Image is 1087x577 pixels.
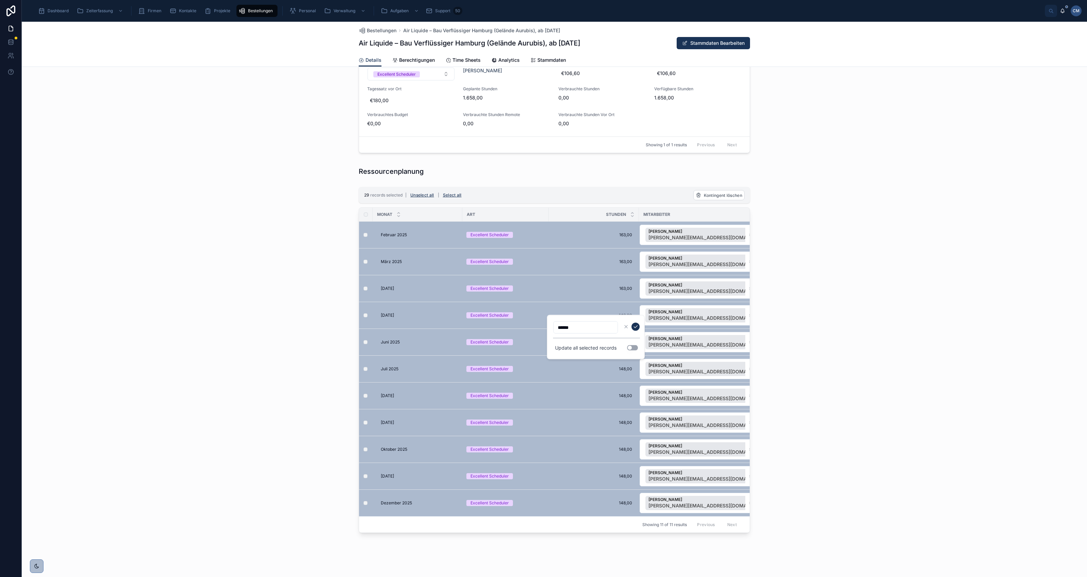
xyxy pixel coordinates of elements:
a: 163,00 [553,283,635,294]
span: Firmen [148,8,161,14]
a: Juni 2025 [381,339,458,345]
a: Select Button [639,358,760,379]
span: [DATE] [381,473,394,479]
a: 148,00 [553,364,635,374]
span: Showing 11 of 11 results [642,522,687,527]
a: 148,00 [553,498,635,508]
span: 0,00 [558,94,646,101]
button: Unselect 31 [645,362,767,376]
span: [PERSON_NAME][EMAIL_ADDRESS][DOMAIN_NAME] [648,395,757,402]
div: Excellent Scheduler [470,339,509,345]
span: Personal [299,8,316,14]
span: Zeiterfassung [86,8,113,14]
h1: Air Liquide – Bau Verflüssiger Hamburg (Gelände Aurubis), ab [DATE] [359,38,580,48]
a: Excellent Scheduler [466,393,545,399]
span: [PERSON_NAME][EMAIL_ADDRESS][DOMAIN_NAME] [648,422,757,429]
span: [PERSON_NAME] [648,470,757,476]
button: Select Button [640,332,759,352]
button: Unselect 31 [645,496,767,510]
a: Details [359,54,381,67]
span: [PERSON_NAME] [648,416,757,422]
span: Dashboard [48,8,69,14]
span: €106,60 [561,70,643,77]
button: Unselect 31 [645,228,767,242]
span: Dezember 2025 [381,500,412,506]
span: [DATE] [381,420,394,425]
span: März 2025 [381,259,402,264]
button: Unselect 31 [645,442,767,457]
a: Stammdaten [531,54,566,68]
span: Verbrauchte Stunden [558,86,646,92]
span: [DATE] [381,393,394,398]
span: 148,00 [555,313,632,318]
button: Unselect 31 [645,389,767,403]
span: [PERSON_NAME][EMAIL_ADDRESS][DOMAIN_NAME] [648,315,757,321]
a: 163,00 [553,256,635,267]
button: Select Button [640,493,759,513]
span: Berechtigungen [399,57,435,63]
a: Select Button [639,439,760,460]
div: Excellent Scheduler [470,285,509,292]
span: 0,00 [558,120,646,127]
a: Oktober 2025 [381,447,458,452]
a: 148,00 [553,444,635,455]
button: Unselect 31 [645,415,767,430]
button: Stammdaten Bearbeiten [677,37,750,49]
span: Geplante Stunden [463,86,551,92]
span: [PERSON_NAME][EMAIL_ADDRESS][DOMAIN_NAME] [648,234,757,241]
a: Aufgaben [379,5,422,17]
div: Excellent Scheduler [470,312,509,318]
span: Verbrauchte Stunden Vor Ort [558,112,646,117]
div: Excellent Scheduler [470,259,509,265]
span: Time Sheets [452,57,481,63]
button: Unselect 31 [645,469,767,483]
span: Air Liquide – Bau Verflüssiger Hamburg (Gelände Aurubis), ab [DATE] [403,27,560,34]
span: [PERSON_NAME][EMAIL_ADDRESS][DOMAIN_NAME] [648,449,757,455]
a: Select Button [639,332,760,353]
a: Excellent Scheduler [466,420,545,426]
span: Juli 2025 [381,366,398,372]
span: [PERSON_NAME] [648,256,757,261]
button: Select Button [640,252,759,272]
span: Stammdaten [537,57,566,63]
span: [PERSON_NAME] [648,336,757,341]
a: Select Button [639,385,760,406]
a: [PERSON_NAME] [463,67,502,74]
a: [DATE] [381,420,458,425]
div: Excellent Scheduler [470,473,509,479]
span: [PERSON_NAME] [648,282,757,288]
span: Verbrauchte Stunden Remote [463,112,551,117]
button: Select Button [368,68,455,80]
button: Select Button [640,386,759,406]
div: Excellent Scheduler [470,366,509,372]
a: 148,00 [553,471,635,482]
button: Select Button [640,278,759,299]
a: Excellent Scheduler [466,285,545,292]
div: 50 [453,7,462,15]
a: [DATE] [381,393,458,398]
span: 29 [364,192,369,198]
span: Projekte [214,8,230,14]
div: Excellent Scheduler [377,71,416,77]
span: Kontakte [179,8,196,14]
a: Firmen [136,5,166,17]
a: [DATE] [381,286,458,291]
a: Dashboard [36,5,73,17]
span: Bestellungen [367,27,396,34]
span: 148,00 [555,366,632,372]
span: 163,00 [555,232,632,238]
div: Excellent Scheduler [470,446,509,452]
span: CM [1073,8,1080,14]
a: Select Button [639,492,760,514]
a: Excellent Scheduler [466,500,545,506]
span: [PERSON_NAME] [648,390,757,395]
span: [PERSON_NAME][EMAIL_ADDRESS][DOMAIN_NAME] [648,341,757,348]
a: Select Button [639,412,760,433]
span: Showing 1 of 1 results [646,142,687,148]
span: Tagessatz vor Ort [367,86,455,92]
a: 148,00 [553,417,635,428]
a: Excellent Scheduler [466,446,545,452]
button: Unselect 31 [645,335,767,349]
span: €180,00 [370,97,452,104]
